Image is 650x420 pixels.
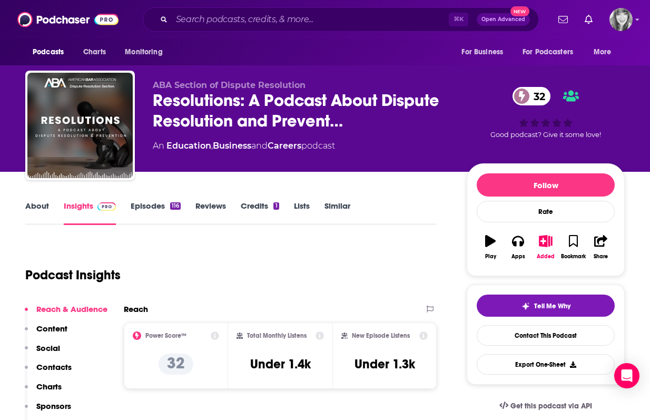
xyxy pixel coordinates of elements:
h2: Total Monthly Listens [247,332,307,339]
span: For Business [461,45,503,60]
img: tell me why sparkle [521,302,530,310]
div: Added [537,253,555,260]
div: Play [485,253,496,260]
span: Good podcast? Give it some love! [490,131,601,139]
div: 116 [170,202,181,210]
h3: Under 1.4k [250,356,311,372]
h2: New Episode Listens [352,332,410,339]
button: Reach & Audience [25,304,107,324]
a: Lists [294,201,310,225]
p: Contacts [36,362,72,372]
a: Charts [76,42,112,62]
span: , [211,141,213,151]
div: 1 [273,202,279,210]
a: Education [166,141,211,151]
p: Charts [36,382,62,392]
input: Search podcasts, credits, & more... [172,11,449,28]
a: 32 [513,87,550,105]
a: Episodes116 [131,201,181,225]
img: Podchaser - Follow, Share and Rate Podcasts [17,9,119,30]
span: ⌘ K [449,13,468,26]
button: Show profile menu [609,8,633,31]
p: Social [36,343,60,353]
button: open menu [454,42,516,62]
span: 32 [523,87,550,105]
span: New [510,6,529,16]
a: Careers [268,141,301,151]
div: 32Good podcast? Give it some love! [467,80,625,145]
div: An podcast [153,140,335,152]
a: Show notifications dropdown [554,11,572,28]
a: Similar [324,201,350,225]
img: User Profile [609,8,633,31]
button: Export One-Sheet [477,354,615,375]
div: Apps [511,253,525,260]
button: Content [25,324,67,343]
a: InsightsPodchaser Pro [64,201,116,225]
a: Business [213,141,251,151]
div: Open Intercom Messenger [614,363,639,388]
a: Credits1 [241,201,279,225]
h2: Reach [124,304,148,314]
button: Play [477,228,504,266]
span: Monitoring [125,45,162,60]
a: Contact This Podcast [477,325,615,346]
span: Open Advanced [481,17,525,22]
button: Social [25,343,60,363]
div: Bookmark [561,253,586,260]
span: Get this podcast via API [510,402,592,411]
a: Show notifications dropdown [580,11,597,28]
button: tell me why sparkleTell Me Why [477,295,615,317]
span: Podcasts [33,45,64,60]
button: Charts [25,382,62,401]
span: For Podcasters [523,45,573,60]
span: More [594,45,612,60]
div: Search podcasts, credits, & more... [143,7,539,32]
button: Share [587,228,615,266]
img: Podchaser Pro [97,202,116,211]
span: Logged in as KPotts [609,8,633,31]
button: Apps [504,228,531,266]
span: and [251,141,268,151]
button: open menu [25,42,77,62]
button: Follow [477,173,615,197]
button: Bookmark [559,228,587,266]
button: open menu [586,42,625,62]
a: About [25,201,49,225]
p: Content [36,324,67,334]
button: open menu [516,42,588,62]
span: ABA Section of Dispute Resolution [153,80,306,90]
button: open menu [117,42,176,62]
p: Sponsors [36,401,71,411]
button: Contacts [25,362,72,382]
p: Reach & Audience [36,304,107,314]
span: Tell Me Why [534,302,570,310]
div: Share [594,253,608,260]
button: Open AdvancedNew [477,13,530,26]
p: 32 [159,354,193,375]
h1: Podcast Insights [25,267,121,283]
div: Rate [477,201,615,222]
span: Charts [83,45,106,60]
a: Get this podcast via API [491,393,600,419]
h2: Power Score™ [145,332,186,339]
img: Resolutions: A Podcast About Dispute Resolution and Prevention [27,73,133,178]
button: Added [532,228,559,266]
a: Reviews [195,201,226,225]
h3: Under 1.3k [354,356,415,372]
